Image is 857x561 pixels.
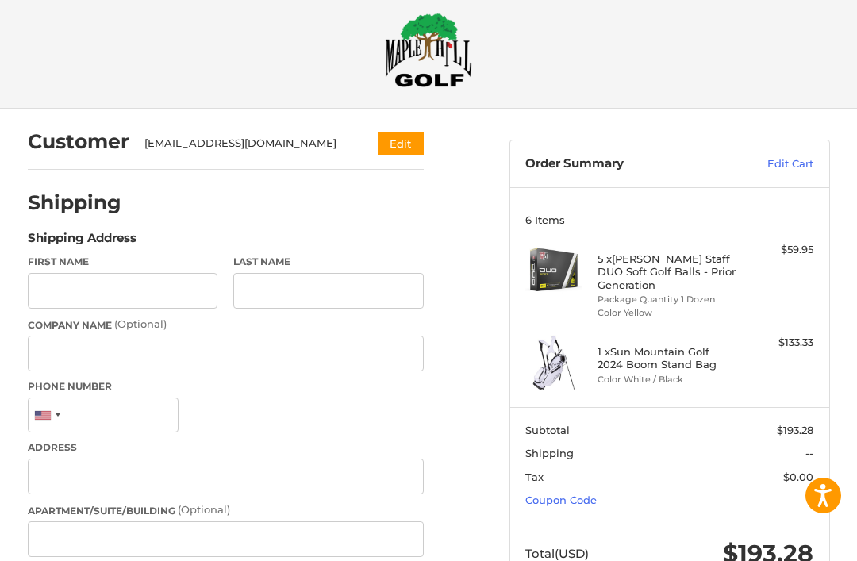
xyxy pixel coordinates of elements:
[28,229,136,255] legend: Shipping Address
[28,440,424,455] label: Address
[598,373,738,386] li: Color White / Black
[114,317,167,330] small: (Optional)
[525,213,813,226] h3: 6 Items
[233,255,424,269] label: Last Name
[525,424,570,436] span: Subtotal
[525,471,544,483] span: Tax
[28,129,129,154] h2: Customer
[598,306,738,320] li: Color Yellow
[28,190,121,215] h2: Shipping
[783,471,813,483] span: $0.00
[144,136,347,152] div: [EMAIL_ADDRESS][DOMAIN_NAME]
[29,398,65,432] div: United States: +1
[777,424,813,436] span: $193.28
[28,502,424,518] label: Apartment/Suite/Building
[525,156,721,172] h3: Order Summary
[598,252,738,291] h4: 5 x [PERSON_NAME] Staff DUO Soft Golf Balls - Prior Generation
[178,503,230,516] small: (Optional)
[28,379,424,394] label: Phone Number
[385,13,472,87] img: Maple Hill Golf
[741,335,813,351] div: $133.33
[525,494,597,506] a: Coupon Code
[598,345,738,371] h4: 1 x Sun Mountain Golf 2024 Boom Stand Bag
[741,242,813,258] div: $59.95
[805,447,813,459] span: --
[598,293,738,306] li: Package Quantity 1 Dozen
[525,447,574,459] span: Shipping
[721,156,813,172] a: Edit Cart
[525,546,589,561] span: Total (USD)
[28,255,218,269] label: First Name
[378,132,424,155] button: Edit
[28,317,424,332] label: Company Name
